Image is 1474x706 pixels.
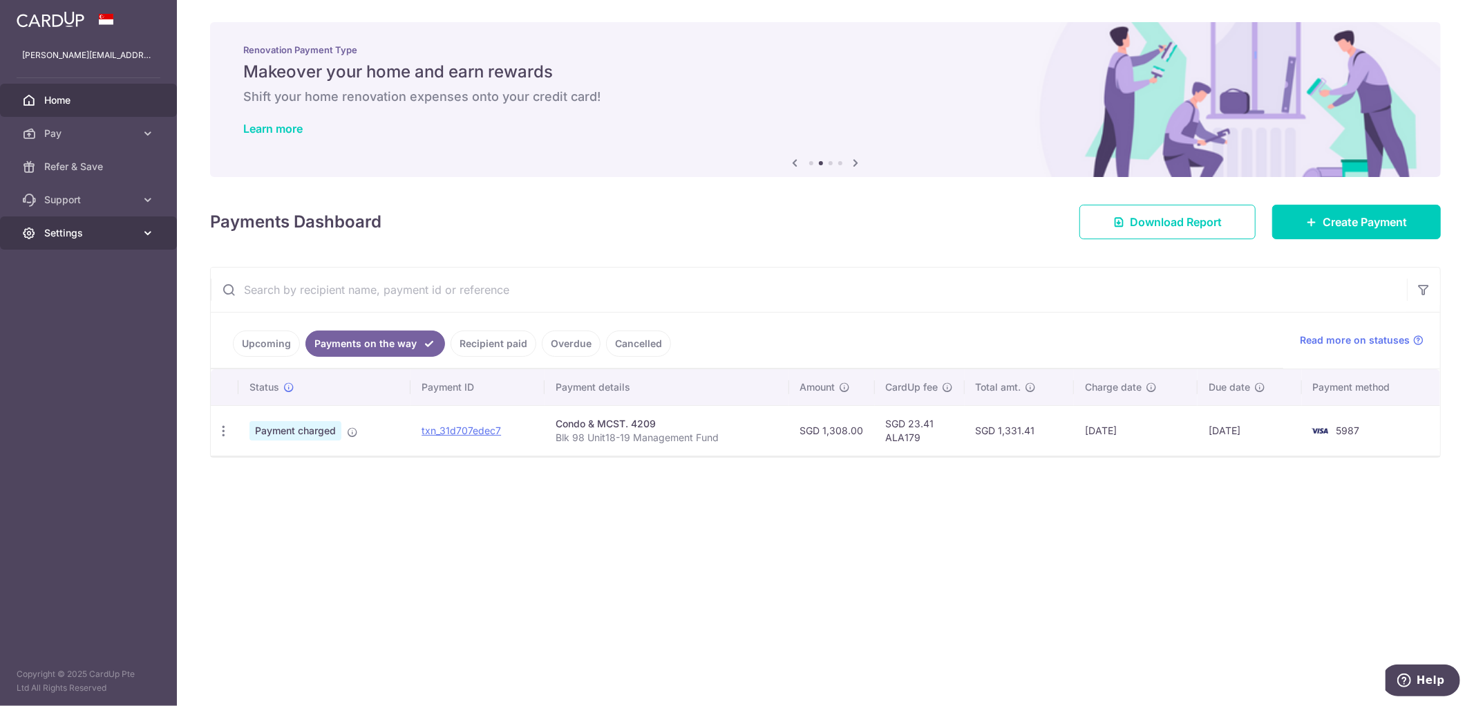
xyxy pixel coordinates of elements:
[422,425,501,436] a: txn_31d707edec7
[210,210,381,234] h4: Payments Dashboard
[44,226,135,240] span: Settings
[22,48,155,62] p: [PERSON_NAME][EMAIL_ADDRESS][DOMAIN_NAME]
[1300,333,1424,347] a: Read more on statuses
[1300,333,1410,347] span: Read more on statuses
[1085,380,1142,394] span: Charge date
[556,417,777,431] div: Condo & MCST. 4209
[210,22,1441,177] img: Renovation banner
[1323,214,1407,230] span: Create Payment
[1386,665,1460,699] iframe: Opens a widget where you can find more information
[1198,405,1301,456] td: [DATE]
[545,369,788,405] th: Payment details
[542,331,601,357] a: Overdue
[243,44,1408,55] p: Renovation Payment Type
[1130,214,1222,230] span: Download Report
[1209,380,1250,394] span: Due date
[44,93,135,107] span: Home
[965,405,1074,456] td: SGD 1,331.41
[606,331,671,357] a: Cancelled
[410,369,545,405] th: Payment ID
[875,405,965,456] td: SGD 23.41 ALA179
[886,380,938,394] span: CardUp fee
[1074,405,1198,456] td: [DATE]
[1079,205,1256,239] a: Download Report
[305,331,445,357] a: Payments on the way
[1336,425,1360,436] span: 5987
[243,89,1408,105] h6: Shift your home renovation expenses onto your credit card!
[451,331,536,357] a: Recipient paid
[211,268,1407,312] input: Search by recipient name, payment id or reference
[789,405,875,456] td: SGD 1,308.00
[1302,369,1441,405] th: Payment method
[249,421,341,440] span: Payment charged
[243,122,303,136] a: Learn more
[44,127,135,140] span: Pay
[17,11,84,28] img: CardUp
[976,380,1021,394] span: Total amt.
[243,61,1408,83] h5: Makeover your home and earn rewards
[44,160,135,174] span: Refer & Save
[233,331,300,357] a: Upcoming
[556,431,777,445] p: Blk 98 Unit18-19 Management Fund
[1272,205,1441,239] a: Create Payment
[249,380,279,394] span: Status
[44,193,135,207] span: Support
[800,380,835,394] span: Amount
[1306,422,1334,439] img: Bank Card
